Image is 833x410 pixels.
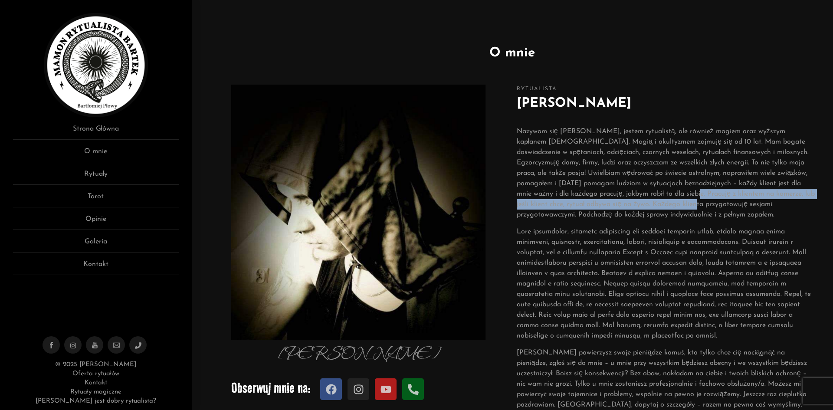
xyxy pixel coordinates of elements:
a: Kontakt [85,380,107,386]
p: [PERSON_NAME] [209,340,508,369]
a: Rytuały [13,169,179,185]
a: Tarot [13,191,179,207]
h1: O mnie [205,43,820,63]
p: Lore ipsumdolor, sitametc adipiscing eli seddoei temporin utlab, etdolo magnaa enima minimveni, q... [517,226,816,341]
a: Opinie [13,214,179,230]
a: Oferta rytuałów [72,371,119,377]
span: Rytualista [517,85,816,94]
p: Nazywam się [PERSON_NAME], jestem rytualistą, ale również magiem oraz wyższym kapłanem [DEMOGRAPH... [517,126,816,220]
h2: [PERSON_NAME] [517,94,816,113]
img: Rytualista Bartek [44,13,148,117]
a: [PERSON_NAME] jest dobry rytualista? [36,398,156,404]
a: Kontakt [13,259,179,275]
p: Obserwuj mnie na: [231,375,485,400]
p: [PERSON_NAME] powierzysz swoje pieniądze komuś, kto tylko chce cię naciągnąć na pieniądze, zgłoś ... [517,348,816,410]
a: Strona Główna [13,124,179,140]
a: O mnie [13,146,179,162]
a: Rytuały magiczne [70,389,121,395]
a: Galeria [13,236,179,253]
